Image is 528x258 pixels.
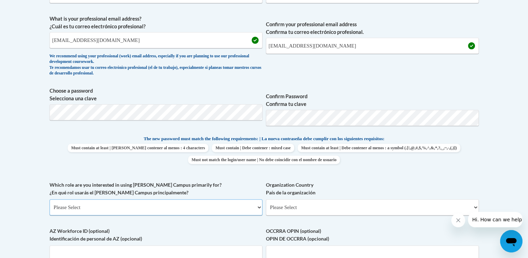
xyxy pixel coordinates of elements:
[266,21,479,36] label: Confirm your professional email address Confirma tu correo electrónico profesional.
[188,156,340,164] span: Must not match the login/user name | No debe coincidir con el nombre de usuario
[451,213,465,227] iframe: Close message
[50,87,262,102] label: Choose a password Selecciona una clave
[298,144,460,152] span: Must contain at least | Debe contener al menos : a symbol (.[!,@,#,$,%,^,&,*,?,_,~,-,(,)])
[50,181,262,196] label: Which role are you interested in using [PERSON_NAME] Campus primarily for? ¿En qué rol usarás el ...
[266,38,479,54] input: Required
[500,230,522,252] iframe: Button to launch messaging window
[50,15,262,30] label: What is your professional email address? ¿Cuál es tu correo electrónico profesional?
[266,93,479,108] label: Confirm Password Confirma tu clave
[144,136,385,142] span: The new password must match the following requirements: | La nueva contraseña debe cumplir con lo...
[68,144,208,152] span: Must contain at least | [PERSON_NAME] contener al menos : 4 characters
[266,181,479,196] label: Organization Country País de la organización
[212,144,294,152] span: Must contain | Debe contener : mixed case
[4,5,57,10] span: Hi. How can we help?
[468,212,522,227] iframe: Message from company
[50,32,262,48] input: Metadata input
[50,53,262,77] div: We recommend using your professional (work) email address, especially if you are planning to use ...
[266,227,479,243] label: OCCRRA OPIN (optional) OPIN DE OCCRRA (opcional)
[50,227,262,243] label: AZ Workforce ID (optional) Identificación de personal de AZ (opcional)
